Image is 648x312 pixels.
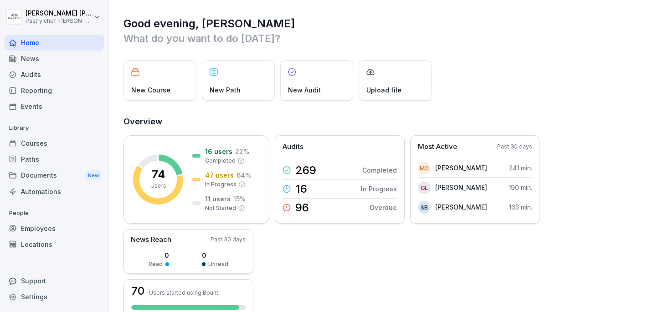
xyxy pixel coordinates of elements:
div: GL [418,181,431,194]
p: News Reach [131,235,171,245]
a: Settings [5,289,104,305]
p: Audits [283,142,303,152]
div: SB [418,201,431,214]
h2: Overview [123,115,634,128]
p: 269 [295,165,316,176]
p: Most Active [418,142,457,152]
p: [PERSON_NAME] [435,183,487,192]
p: Not Started [205,204,236,212]
div: Support [5,273,104,289]
p: 0 [202,251,228,260]
p: New Course [131,85,170,95]
p: Overdue [370,203,397,212]
p: In Progress [205,180,237,189]
p: Pastry chef [PERSON_NAME] y Cocina gourmet [26,18,92,24]
a: News [5,51,104,66]
p: Library [5,121,104,135]
p: New Path [210,85,241,95]
a: Courses [5,135,104,151]
p: 16 [295,184,307,194]
a: DocumentsNew [5,167,104,184]
p: 47 users [205,170,234,180]
p: 15 % [233,194,246,204]
h3: 70 [131,286,144,297]
p: Past 30 days [211,235,246,244]
p: Completed [205,157,236,165]
p: 16 users [205,147,232,156]
p: In Progress [361,184,397,194]
p: 241 min. [509,163,532,173]
div: Documents [5,167,104,184]
p: 74 [152,169,165,180]
p: Read [149,260,163,268]
p: Users [150,182,166,190]
p: [PERSON_NAME] [PERSON_NAME] [26,10,92,17]
p: 0 [149,251,169,260]
a: Reporting [5,82,104,98]
p: People [5,206,104,220]
a: Locations [5,236,104,252]
p: 96 [295,202,309,213]
p: [PERSON_NAME] [435,163,487,173]
p: Past 30 days [497,143,532,151]
p: 165 min. [509,202,532,212]
p: 190 min. [509,183,532,192]
p: Users started using Bounti [149,289,220,296]
a: Events [5,98,104,114]
p: [PERSON_NAME] [435,202,487,212]
a: Employees [5,220,104,236]
p: Completed [362,165,397,175]
div: MO [418,162,431,174]
p: 22 % [235,147,249,156]
p: Unread [208,260,228,268]
a: Audits [5,66,104,82]
p: New Audit [288,85,321,95]
p: Upload file [366,85,401,95]
a: Home [5,35,104,51]
div: New [86,170,101,181]
p: 64 % [237,170,251,180]
h1: Good evening, [PERSON_NAME] [123,16,634,31]
a: Automations [5,184,104,199]
a: Paths [5,151,104,167]
p: What do you want to do [DATE]? [123,31,634,46]
p: 11 users [205,194,231,204]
